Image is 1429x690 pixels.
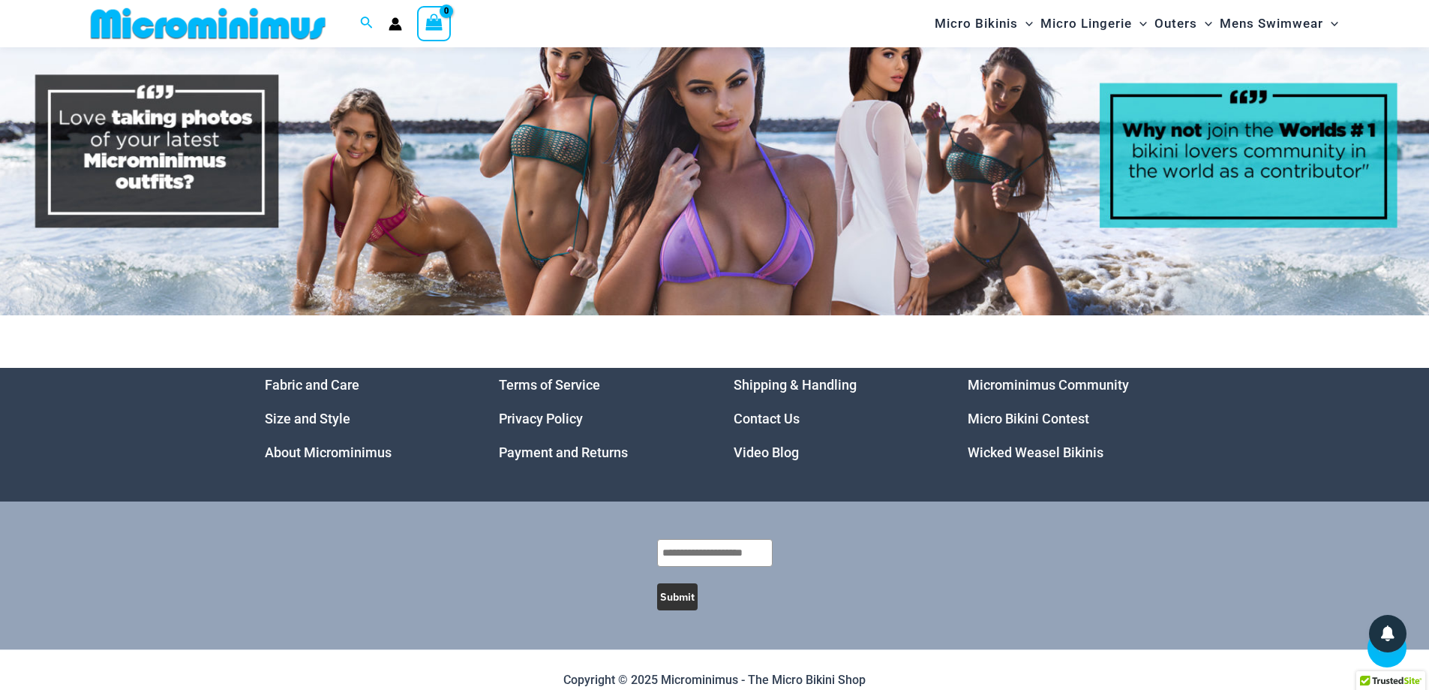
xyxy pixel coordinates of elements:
[968,444,1103,460] a: Wicked Weasel Bikinis
[1037,5,1151,43] a: Micro LingerieMenu ToggleMenu Toggle
[968,368,1165,469] nav: Menu
[1018,5,1033,43] span: Menu Toggle
[499,377,600,393] a: Terms of Service
[734,444,799,460] a: Video Blog
[734,411,800,426] a: Contact Us
[360,14,374,33] a: Search icon link
[968,377,1129,393] a: Microminimus Community
[1132,5,1147,43] span: Menu Toggle
[499,444,628,460] a: Payment and Returns
[657,583,698,610] button: Submit
[1040,5,1132,43] span: Micro Lingerie
[935,5,1018,43] span: Micro Bikinis
[265,411,350,426] a: Size and Style
[499,368,696,469] nav: Menu
[734,368,931,469] aside: Footer Widget 3
[1220,5,1323,43] span: Mens Swimwear
[931,5,1037,43] a: Micro BikinisMenu ToggleMenu Toggle
[734,377,857,393] a: Shipping & Handling
[929,2,1345,45] nav: Site Navigation
[1151,5,1216,43] a: OutersMenu ToggleMenu Toggle
[499,411,583,426] a: Privacy Policy
[389,17,402,31] a: Account icon link
[734,368,931,469] nav: Menu
[968,368,1165,469] aside: Footer Widget 4
[85,7,332,41] img: MM SHOP LOGO FLAT
[1197,5,1212,43] span: Menu Toggle
[968,411,1089,426] a: Micro Bikini Contest
[1154,5,1197,43] span: Outers
[417,6,452,41] a: View Shopping Cart, empty
[1216,5,1342,43] a: Mens SwimwearMenu ToggleMenu Toggle
[265,368,462,469] aside: Footer Widget 1
[265,368,462,469] nav: Menu
[1323,5,1338,43] span: Menu Toggle
[499,368,696,469] aside: Footer Widget 2
[265,377,359,393] a: Fabric and Care
[265,444,392,460] a: About Microminimus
